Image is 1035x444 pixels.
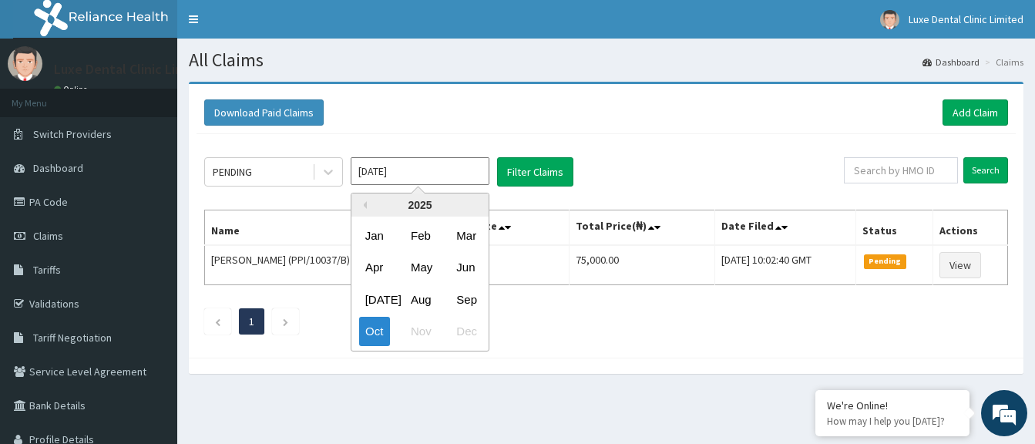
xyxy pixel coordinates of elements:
div: Choose February 2025 [405,221,435,250]
a: Add Claim [943,99,1008,126]
th: Date Filed [715,210,856,246]
button: Download Paid Claims [204,99,324,126]
td: [DATE] 10:02:40 GMT [715,245,856,285]
p: Luxe Dental Clinic Limited [54,62,210,76]
div: Choose May 2025 [405,254,435,282]
a: Online [54,84,91,95]
li: Claims [981,55,1023,69]
a: Previous page [214,314,221,328]
span: Luxe Dental Clinic Limited [909,12,1023,26]
th: Status [855,210,933,246]
div: Choose January 2025 [359,221,390,250]
div: Choose October 2025 [359,318,390,346]
div: Choose June 2025 [450,254,481,282]
h1: All Claims [189,50,1023,70]
div: Choose March 2025 [450,221,481,250]
p: How may I help you today? [827,415,958,428]
div: Choose July 2025 [359,285,390,314]
a: Dashboard [922,55,980,69]
a: Page 1 is your current page [249,314,254,328]
div: Choose September 2025 [450,285,481,314]
span: Dashboard [33,161,83,175]
img: User Image [8,46,42,81]
input: Search [963,157,1008,183]
div: Choose April 2025 [359,254,390,282]
button: Previous Year [359,201,367,209]
input: Search by HMO ID [844,157,958,183]
div: PENDING [213,164,252,180]
button: Filter Claims [497,157,573,187]
td: [PERSON_NAME] (PPI/10037/B) [205,245,412,285]
span: Tariffs [33,263,61,277]
td: 75,000.00 [569,245,714,285]
a: Next page [282,314,289,328]
div: We're Online! [827,399,958,412]
img: User Image [880,10,899,29]
input: Select Month and Year [351,157,489,185]
span: Claims [33,229,63,243]
span: Pending [864,254,906,268]
a: View [939,252,981,278]
th: Name [205,210,412,246]
th: Actions [933,210,1008,246]
span: Switch Providers [33,127,112,141]
span: Tariff Negotiation [33,331,112,345]
div: 2025 [351,193,489,217]
div: Choose August 2025 [405,285,435,314]
th: Total Price(₦) [569,210,714,246]
div: month 2025-10 [351,220,489,348]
